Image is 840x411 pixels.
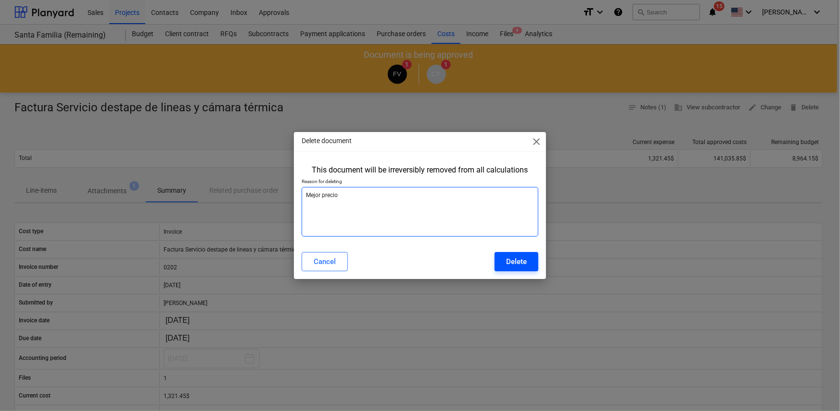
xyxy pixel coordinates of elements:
[312,165,528,174] div: This document will be irreversibly removed from all calculations
[302,187,538,237] textarea: Mejor precio
[792,365,840,411] div: Widget de chat
[506,255,527,268] div: Delete
[314,255,336,268] div: Cancel
[302,252,348,271] button: Cancel
[792,365,840,411] iframe: Chat Widget
[495,252,538,271] button: Delete
[302,178,538,186] p: Reason for deleting
[531,136,542,147] span: close
[302,136,352,146] p: Delete document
